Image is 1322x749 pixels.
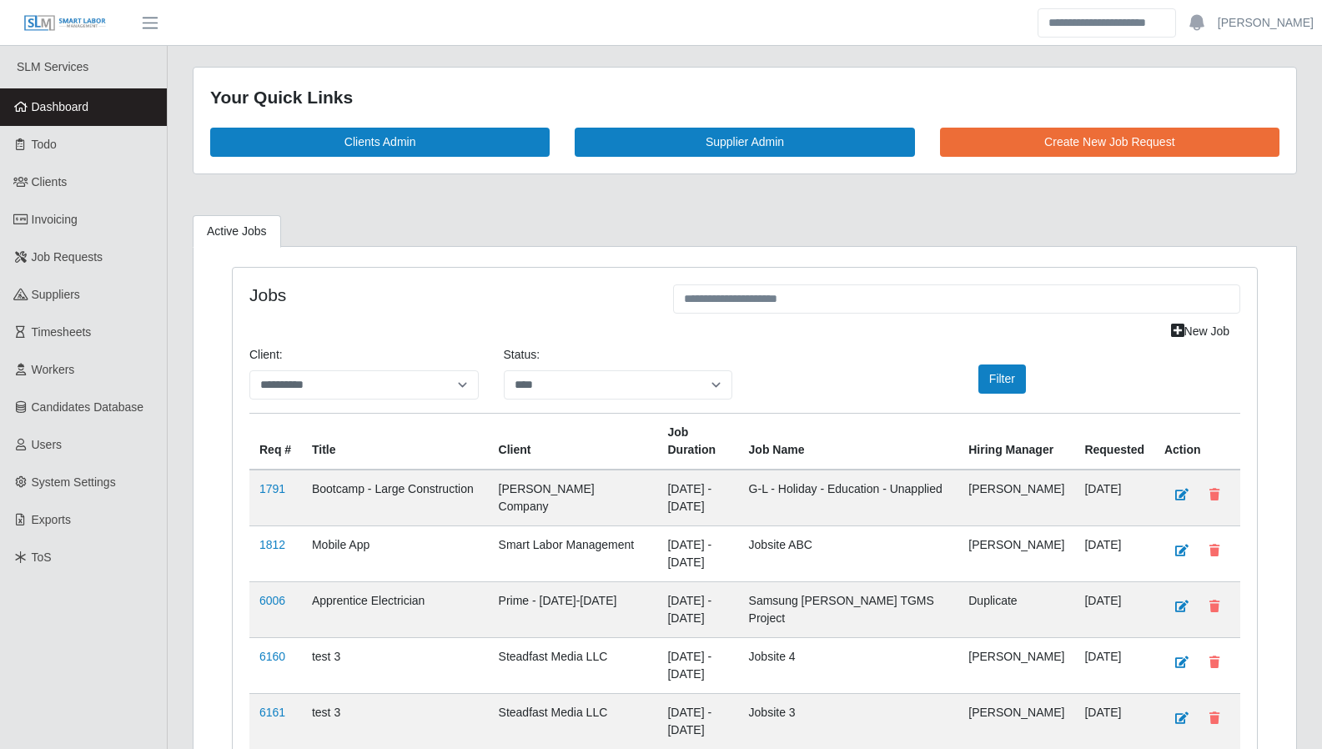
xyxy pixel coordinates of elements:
[1160,317,1240,346] a: New Job
[302,693,489,749] td: test 3
[978,364,1026,394] button: Filter
[302,470,489,526] td: Bootcamp - Large Construction
[32,475,116,489] span: System Settings
[259,538,285,551] a: 1812
[32,550,52,564] span: ToS
[32,325,92,339] span: Timesheets
[657,693,738,749] td: [DATE] - [DATE]
[958,693,1074,749] td: [PERSON_NAME]
[489,693,658,749] td: Steadfast Media LLC
[32,363,75,376] span: Workers
[32,288,80,301] span: Suppliers
[1074,637,1154,693] td: [DATE]
[302,413,489,470] th: Title
[17,60,88,73] span: SLM Services
[657,637,738,693] td: [DATE] - [DATE]
[958,413,1074,470] th: Hiring Manager
[489,637,658,693] td: Steadfast Media LLC
[657,413,738,470] th: Job Duration
[489,413,658,470] th: Client
[249,413,302,470] th: Req #
[249,346,283,364] label: Client:
[739,637,959,693] td: Jobsite 4
[302,637,489,693] td: test 3
[1038,8,1176,38] input: Search
[504,346,540,364] label: Status:
[32,400,144,414] span: Candidates Database
[32,100,89,113] span: Dashboard
[1074,470,1154,526] td: [DATE]
[32,213,78,226] span: Invoicing
[23,14,107,33] img: SLM Logo
[1218,14,1314,32] a: [PERSON_NAME]
[958,470,1074,526] td: [PERSON_NAME]
[739,413,959,470] th: Job Name
[657,525,738,581] td: [DATE] - [DATE]
[958,637,1074,693] td: [PERSON_NAME]
[575,128,914,157] a: Supplier Admin
[489,525,658,581] td: Smart Labor Management
[489,581,658,637] td: Prime - [DATE]-[DATE]
[1074,693,1154,749] td: [DATE]
[739,525,959,581] td: Jobsite ABC
[32,250,103,264] span: Job Requests
[302,581,489,637] td: Apprentice Electrician
[32,138,57,151] span: Todo
[739,581,959,637] td: Samsung [PERSON_NAME] TGMS Project
[1074,581,1154,637] td: [DATE]
[958,525,1074,581] td: [PERSON_NAME]
[210,84,1279,111] div: Your Quick Links
[940,128,1279,157] a: Create New Job Request
[259,650,285,663] a: 6160
[249,284,648,305] h4: Jobs
[259,594,285,607] a: 6006
[259,482,285,495] a: 1791
[32,175,68,189] span: Clients
[1074,525,1154,581] td: [DATE]
[739,470,959,526] td: G-L - Holiday - Education - Unapplied
[739,693,959,749] td: Jobsite 3
[302,525,489,581] td: Mobile App
[1154,413,1240,470] th: Action
[193,215,281,248] a: Active Jobs
[657,470,738,526] td: [DATE] - [DATE]
[657,581,738,637] td: [DATE] - [DATE]
[32,513,71,526] span: Exports
[32,438,63,451] span: Users
[958,581,1074,637] td: Duplicate
[489,470,658,526] td: [PERSON_NAME] Company
[210,128,550,157] a: Clients Admin
[259,706,285,719] a: 6161
[1074,413,1154,470] th: Requested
